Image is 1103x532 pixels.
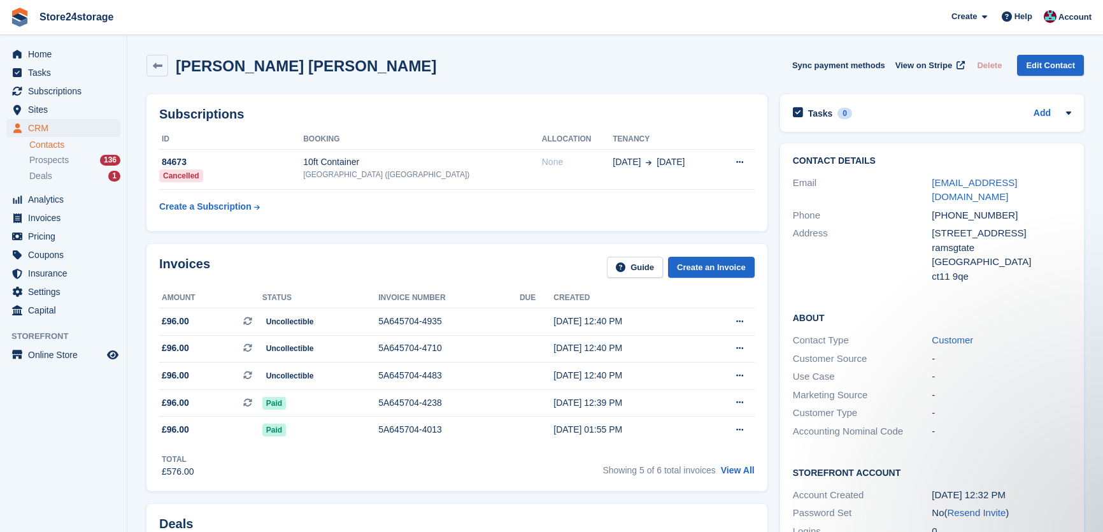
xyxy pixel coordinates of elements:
div: Contact Type [793,333,932,348]
div: Phone [793,208,932,223]
div: 1 [108,171,120,182]
span: Analytics [28,191,104,208]
a: Guide [607,257,663,278]
a: Create a Subscription [159,195,260,219]
div: [DATE] 12:40 PM [553,315,698,328]
div: [DATE] 12:40 PM [553,341,698,355]
th: Created [553,288,698,308]
h2: Tasks [808,108,833,119]
th: Allocation [542,129,613,150]
div: 136 [100,155,120,166]
span: Uncollectible [262,315,318,328]
div: [DATE] 12:40 PM [553,369,698,382]
a: menu [6,227,120,245]
div: [GEOGRAPHIC_DATA] [932,255,1071,270]
div: Password Set [793,506,932,521]
span: Create [951,10,977,23]
a: menu [6,246,120,264]
a: View All [721,465,755,475]
span: £96.00 [162,423,189,436]
span: Paid [262,397,286,410]
span: Home [28,45,104,63]
a: Preview store [105,347,120,363]
a: menu [6,209,120,227]
h2: Subscriptions [159,107,755,122]
button: Sync payment methods [792,55,885,76]
div: Marketing Source [793,388,932,403]
span: View on Stripe [895,59,952,72]
a: menu [6,283,120,301]
a: Create an Invoice [668,257,755,278]
div: - [932,424,1071,439]
a: Resend Invite [948,507,1006,518]
div: Account Created [793,488,932,503]
h2: [PERSON_NAME] [PERSON_NAME] [176,57,436,75]
span: [DATE] [657,155,685,169]
div: - [932,370,1071,384]
h2: Storefront Account [793,466,1071,478]
th: Due [520,288,553,308]
a: Deals 1 [29,169,120,183]
span: £96.00 [162,396,189,410]
span: Coupons [28,246,104,264]
span: Storefront [11,330,127,343]
h2: Invoices [159,257,210,278]
span: Sites [28,101,104,119]
h2: Contact Details [793,156,1071,166]
span: Settings [28,283,104,301]
a: menu [6,82,120,100]
div: Customer Type [793,406,932,421]
div: [PHONE_NUMBER] [932,208,1071,223]
div: Accounting Nominal Code [793,424,932,439]
span: Account [1058,11,1092,24]
div: Use Case [793,370,932,384]
div: [GEOGRAPHIC_DATA] ([GEOGRAPHIC_DATA]) [303,169,542,180]
div: - [932,406,1071,421]
span: Uncollectible [262,370,318,382]
a: Edit Contact [1017,55,1084,76]
span: Paid [262,424,286,436]
span: Tasks [28,64,104,82]
span: CRM [28,119,104,137]
th: Tenancy [613,129,716,150]
span: Online Store [28,346,104,364]
img: stora-icon-8386f47178a22dfd0bd8f6a31ec36ba5ce8667c1dd55bd0f319d3a0aa187defe.svg [10,8,29,27]
h2: About [793,311,1071,324]
a: Customer [932,334,973,345]
div: [DATE] 12:39 PM [553,396,698,410]
a: menu [6,119,120,137]
a: menu [6,191,120,208]
a: Prospects 136 [29,154,120,167]
button: Delete [972,55,1007,76]
div: - [932,352,1071,366]
a: Store24storage [34,6,119,27]
div: 5A645704-4013 [378,423,520,436]
a: menu [6,264,120,282]
span: Deals [29,170,52,182]
div: 0 [837,108,852,119]
div: ct11 9qe [932,270,1071,284]
span: Prospects [29,154,69,166]
div: 5A645704-4238 [378,396,520,410]
span: £96.00 [162,369,189,382]
div: Total [162,454,194,465]
div: None [542,155,613,169]
a: [EMAIL_ADDRESS][DOMAIN_NAME] [932,177,1017,203]
div: - [932,388,1071,403]
span: ( ) [944,507,1009,518]
a: menu [6,45,120,63]
span: Subscriptions [28,82,104,100]
div: Customer Source [793,352,932,366]
div: 5A645704-4935 [378,315,520,328]
a: menu [6,301,120,319]
span: Showing 5 of 6 total invoices [602,465,715,475]
a: menu [6,101,120,119]
a: View on Stripe [890,55,967,76]
th: ID [159,129,303,150]
div: ramsgtate [932,241,1071,255]
span: Invoices [28,209,104,227]
span: Pricing [28,227,104,245]
div: 5A645704-4483 [378,369,520,382]
span: £96.00 [162,315,189,328]
a: Contacts [29,139,120,151]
